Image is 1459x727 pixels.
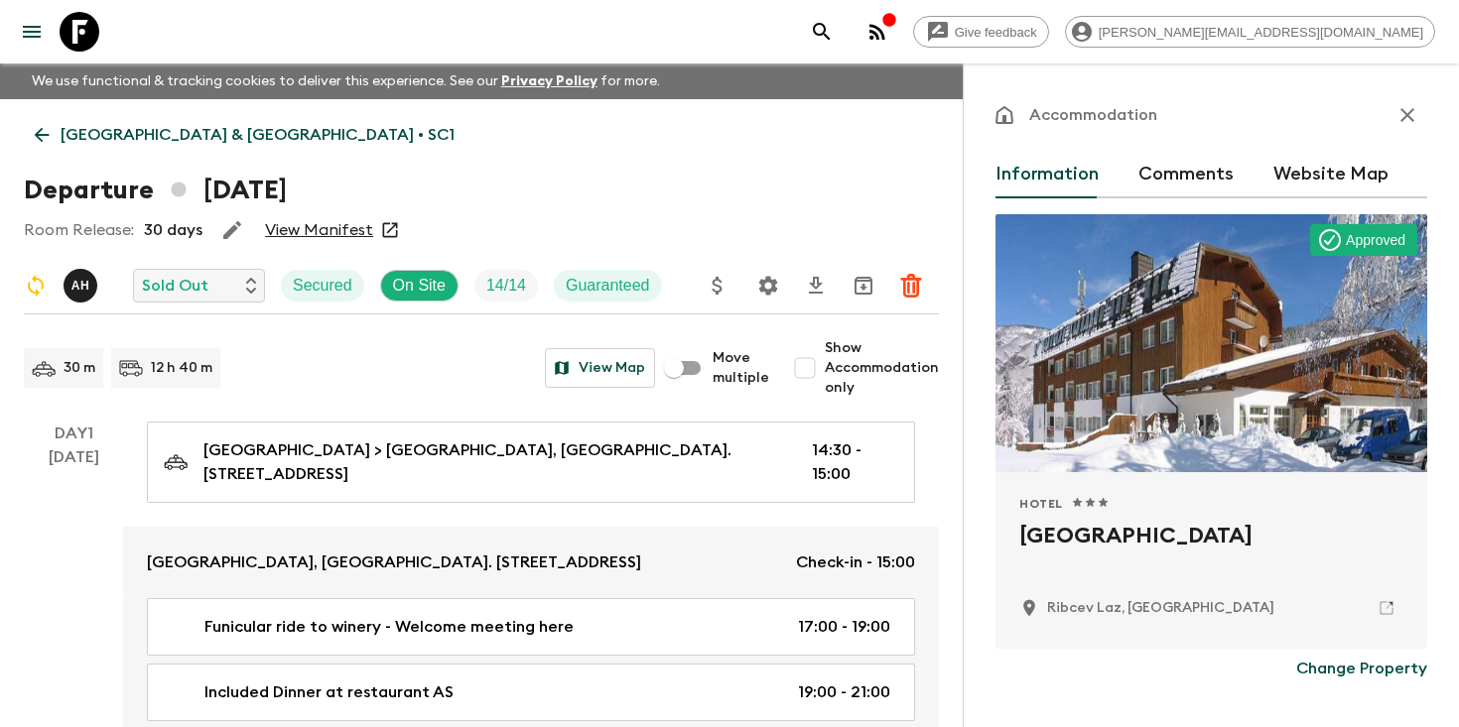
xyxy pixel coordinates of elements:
p: On Site [393,274,446,298]
a: [GEOGRAPHIC_DATA], [GEOGRAPHIC_DATA]. [STREET_ADDRESS]Check-in - 15:00 [123,527,939,598]
p: 19:00 - 21:00 [798,680,890,704]
button: View Map [545,348,655,388]
span: Move multiple [713,348,769,388]
p: Sold Out [142,274,208,298]
p: 30 days [144,218,202,242]
button: Change Property [1296,649,1427,688]
span: Show Accommodation only [825,338,939,398]
div: Secured [281,270,364,302]
p: Room Release: [24,218,134,242]
button: Download CSV [796,266,836,305]
span: Hotel [1019,496,1063,512]
a: Included Dinner at restaurant AS19:00 - 21:00 [147,664,915,721]
p: Funicular ride to winery - Welcome meeting here [204,615,574,639]
p: [GEOGRAPHIC_DATA] & [GEOGRAPHIC_DATA] • SC1 [61,123,455,147]
a: Give feedback [913,16,1049,48]
a: [GEOGRAPHIC_DATA] & [GEOGRAPHIC_DATA] • SC1 [24,115,465,155]
button: search adventures [802,12,842,52]
p: A H [71,278,90,294]
button: Update Price, Early Bird Discount and Costs [698,266,737,305]
button: Comments [1138,151,1234,198]
p: Day 1 [24,422,123,445]
div: [PERSON_NAME][EMAIL_ADDRESS][DOMAIN_NAME] [1065,16,1435,48]
div: Trip Fill [474,270,538,302]
a: Privacy Policy [501,74,597,88]
button: Settings [748,266,788,305]
p: Secured [293,274,352,298]
a: Funicular ride to winery - Welcome meeting here17:00 - 19:00 [147,598,915,656]
h2: [GEOGRAPHIC_DATA] [1019,520,1403,583]
span: Give feedback [944,25,1048,40]
p: Included Dinner at restaurant AS [204,680,454,704]
p: We use functional & tracking cookies to deliver this experience. See our for more. [24,63,668,99]
a: [GEOGRAPHIC_DATA] > [GEOGRAPHIC_DATA], [GEOGRAPHIC_DATA]. [STREET_ADDRESS]14:30 - 15:00 [147,422,915,503]
button: AH [64,269,101,303]
p: Ribcev Laz, Slovenia [1047,598,1274,618]
button: Website Map [1273,151,1389,198]
p: Change Property [1296,657,1427,680]
div: Photo of Hotel Bohinj [995,214,1427,472]
p: 12 h 40 m [151,358,212,378]
div: On Site [380,270,459,302]
p: [GEOGRAPHIC_DATA] > [GEOGRAPHIC_DATA], [GEOGRAPHIC_DATA]. [STREET_ADDRESS] [203,438,780,486]
h1: Departure [DATE] [24,171,287,210]
span: Alenka Hriberšek [64,275,101,291]
p: Check-in - 15:00 [796,550,915,574]
p: 17:00 - 19:00 [798,615,890,639]
span: [PERSON_NAME][EMAIL_ADDRESS][DOMAIN_NAME] [1088,25,1434,40]
svg: Sync Required - Changes detected [24,274,48,298]
p: [GEOGRAPHIC_DATA], [GEOGRAPHIC_DATA]. [STREET_ADDRESS] [147,550,641,574]
button: Delete [891,266,931,305]
button: Archive (Completed, Cancelled or Unsynced Departures only) [844,266,883,305]
p: Approved [1346,230,1405,250]
p: 14:30 - 15:00 [812,438,890,486]
p: 14 / 14 [486,274,526,298]
button: Information [995,151,1099,198]
button: menu [12,12,52,52]
p: Accommodation [1029,103,1157,127]
p: Guaranteed [566,274,650,298]
a: View Manifest [265,220,373,240]
p: 30 m [64,358,95,378]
